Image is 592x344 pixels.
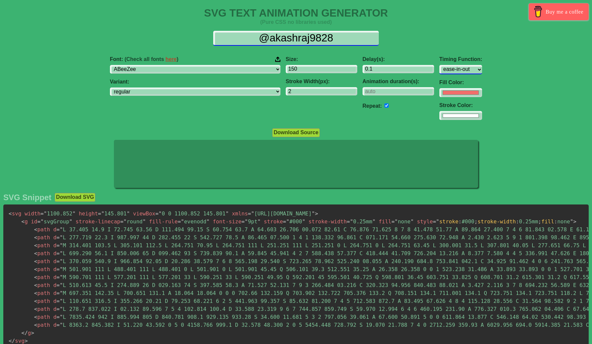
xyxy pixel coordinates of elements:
span: " [60,258,63,264]
span: svgGroup [37,218,73,225]
span: " [302,218,305,225]
span: " [123,218,127,225]
span: d [53,266,57,272]
span: > [31,330,34,336]
span: = [57,322,60,328]
span: = [57,282,60,288]
span: " [60,250,63,257]
span: " [372,218,375,225]
span: d [53,226,57,233]
input: auto [384,103,389,108]
span: < [34,250,37,257]
span: = [241,218,245,225]
span: viewBox [133,210,155,217]
span: path [34,234,50,241]
span: " [60,226,63,233]
button: Download Source [272,128,320,137]
span: stroke [264,218,283,225]
span: " [73,210,76,217]
span: = [347,218,350,225]
img: Buy me a coffee [532,6,544,17]
span: g [22,330,31,336]
span: path [34,258,50,264]
span: " [286,218,289,225]
span: d [53,242,57,249]
span: = [57,234,60,241]
label: Stroke Width(px): [286,79,357,85]
span: = [391,218,395,225]
span: > [25,338,28,344]
span: 145.801 [98,210,130,217]
span: d [53,282,57,288]
label: Repeat: [363,103,382,109]
span: " [225,210,229,217]
span: : [516,218,519,225]
span: stroke [439,218,459,225]
span: " [60,322,63,328]
span: < [34,306,37,312]
span: < [34,322,37,328]
span: : [459,218,462,225]
span: " [411,218,414,225]
span: d [53,298,57,304]
span: = [120,218,123,225]
img: Upload your font [275,56,280,62]
span: " [44,210,47,217]
label: Fill Color: [439,80,482,86]
span: d [53,234,57,241]
span: d [53,258,57,264]
label: Timing Function: [439,56,482,62]
span: < [34,226,37,233]
span: " [570,218,573,225]
span: " [60,274,63,280]
span: " [251,210,254,217]
span: ; [538,218,541,225]
span: fill [541,218,554,225]
span: #000 [283,218,305,225]
span: ; [474,218,478,225]
span: path [34,266,50,272]
span: = [37,218,41,225]
span: = [248,210,251,217]
span: </ [9,338,15,344]
span: < [34,314,37,320]
span: " [127,210,130,217]
span: =" [433,218,439,225]
span: = [40,210,44,217]
span: " [258,218,261,225]
span: Font: [110,56,178,62]
input: auto [363,87,434,95]
span: style [417,218,433,225]
button: Download SVG [55,193,95,201]
span: = [57,266,60,272]
span: < [34,274,37,280]
span: " [60,282,63,288]
span: " [159,210,162,217]
span: height [79,210,98,217]
label: Size: [286,56,357,62]
span: < [34,282,37,288]
span: path [34,242,50,249]
span: = [178,218,181,225]
span: stroke-linecap [75,218,120,225]
span: = [155,210,159,217]
span: " [350,218,353,225]
span: " [60,242,63,249]
span: " [395,218,398,225]
span: id [31,218,37,225]
span: = [57,226,60,233]
span: = [57,242,60,249]
span: path [34,282,50,288]
span: = [57,274,60,280]
span: xmlns [232,210,248,217]
span: = [57,298,60,304]
span: " [206,218,210,225]
span: d [53,314,57,320]
span: d [53,250,57,257]
span: " [60,234,63,241]
span: [URL][DOMAIN_NAME] [248,210,315,217]
span: d [53,322,57,328]
span: " [245,218,248,225]
input: 0.1s [363,65,434,73]
span: < [34,266,37,272]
